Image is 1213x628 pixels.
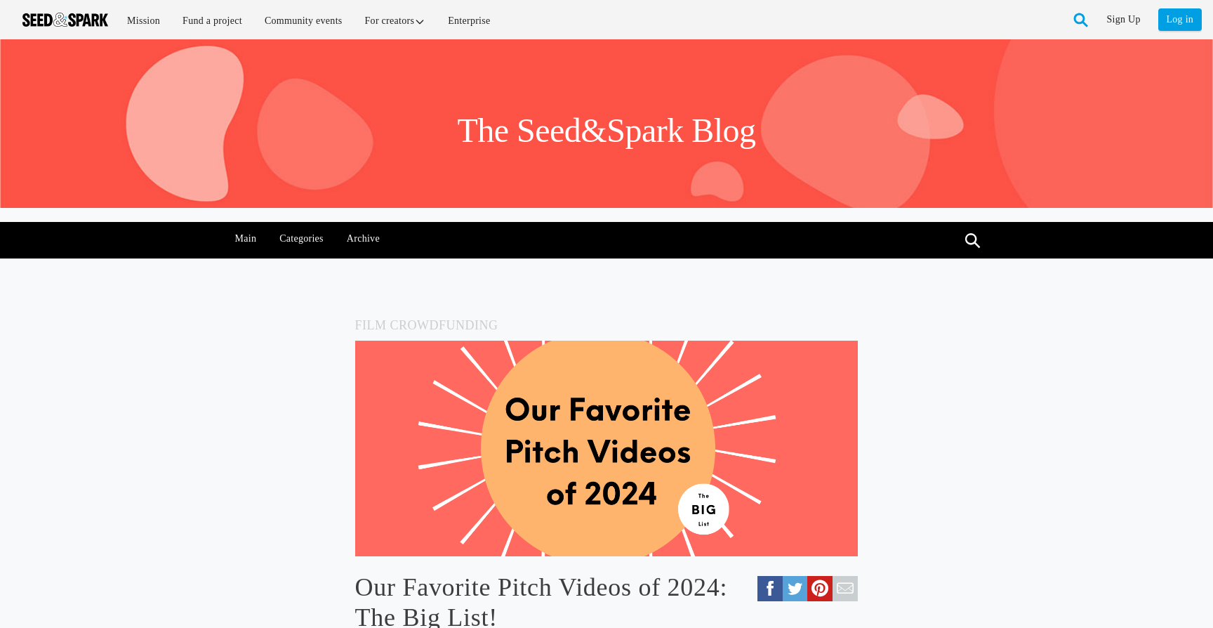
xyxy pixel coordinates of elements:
[117,6,170,36] a: Mission
[438,6,500,36] a: Enterprise
[355,315,859,336] h5: Film Crowdfunding
[255,6,352,36] a: Community events
[355,341,859,556] img: favorite%20blogs%20of%202024.png
[173,6,252,36] a: Fund a project
[339,222,387,256] a: Archive
[272,222,331,256] a: Categories
[22,13,108,27] img: Seed amp; Spark
[355,6,436,36] a: For creators
[457,110,755,152] h1: The Seed&Spark Blog
[1158,8,1202,31] a: Log in
[1107,8,1141,31] a: Sign Up
[227,222,264,256] a: Main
